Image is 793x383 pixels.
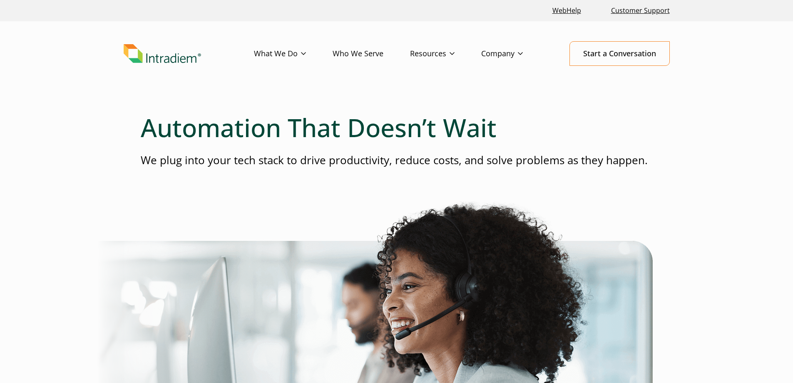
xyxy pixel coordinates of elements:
[254,42,333,66] a: What We Do
[481,42,549,66] a: Company
[124,44,254,63] a: Link to homepage of Intradiem
[549,2,584,20] a: Link opens in a new window
[141,153,653,168] p: We plug into your tech stack to drive productivity, reduce costs, and solve problems as they happen.
[124,44,201,63] img: Intradiem
[333,42,410,66] a: Who We Serve
[141,113,653,143] h1: Automation That Doesn’t Wait
[410,42,481,66] a: Resources
[608,2,673,20] a: Customer Support
[569,41,670,66] a: Start a Conversation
